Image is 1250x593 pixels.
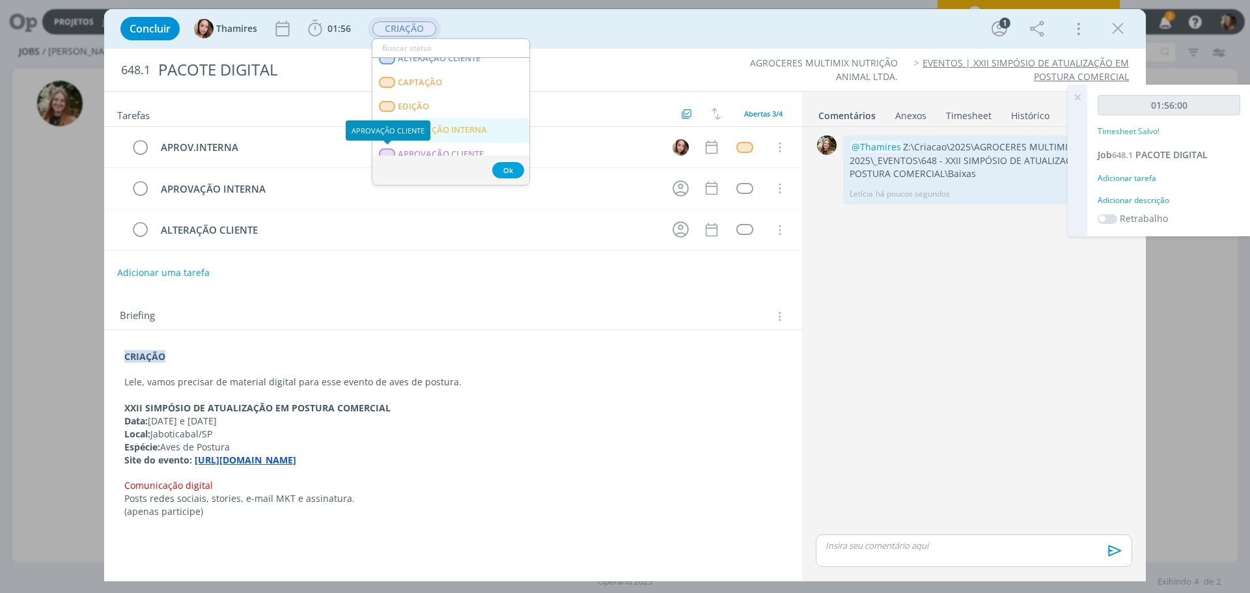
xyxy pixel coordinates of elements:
span: Concluir [130,23,171,34]
p: [DATE] e [DATE] [124,415,782,428]
p: Jaboticabal/SP [124,428,782,441]
button: Adicionar uma tarefa [117,261,210,284]
img: T [194,19,214,38]
div: Adicionar tarefa [1098,172,1240,184]
span: APROVAÇÃO CLIENTE [398,149,484,159]
img: T [673,139,689,156]
button: T [671,137,690,157]
p: (apenas participe) [124,505,782,518]
span: Abertas 3/4 [744,109,783,118]
p: Z:\Criacao\2025\AGROCERES MULTIMIX\CRIAÇÃO 2025\_EVENTOS\648 - XXII SIMPÓSIO DE ATUALIZAÇÃO EM PO... [850,141,1124,180]
a: [URL][DOMAIN_NAME] [195,454,296,466]
div: APROVAÇÃO CLIENTE [346,120,430,141]
a: Comentários [818,103,876,122]
span: Briefing [120,308,155,325]
strong: Data: [124,415,148,427]
ul: CRIAÇÃO [372,38,530,186]
div: Anexos [895,109,926,122]
strong: Site do evento: [124,454,192,466]
div: ALTERAÇÃO CLIENTE [155,222,660,238]
div: dialog [104,9,1146,581]
div: Adicionar descrição [1098,195,1240,206]
a: Timesheet [945,103,992,122]
button: TThamires [194,19,257,38]
input: Buscar status [372,39,529,57]
div: PACOTE DIGITAL [153,54,704,86]
span: há poucos segundos [876,188,950,200]
span: @Thamires [852,141,901,153]
a: Job648.1PACOTE DIGITAL [1098,148,1208,161]
span: EDIÇÃO [398,102,429,112]
span: Comunicação digital [124,479,213,491]
a: EVENTOS | XXII SIMPÓSIO DE ATUALIZAÇÃO EM POSTURA COMERCIAL [923,57,1129,82]
span: CAPTAÇÃO [398,77,442,88]
button: Ok [492,162,524,178]
span: ALTERAÇÃO CLIENTE [398,53,480,64]
button: 01:56 [305,18,354,39]
p: Aves de Postura [124,441,782,454]
span: Thamires [216,24,257,33]
p: Letícia [850,188,873,200]
div: APROV.INTERNA [155,139,660,156]
p: Lele, vamos precisar de material digital para esse evento de aves de postura. [124,376,782,389]
a: AGROCERES MULTIMIX NUTRIÇÃO ANIMAL LTDA. [750,57,898,82]
button: CRIAÇÃO [372,21,437,37]
strong: CRIAÇÃO [124,350,165,363]
strong: XXII SIMPÓSIO DE ATUALIZAÇÃO EM POSTURA COMERCIAL [124,402,391,414]
span: 648.1 [1112,149,1133,161]
span: 648.1 [121,63,150,77]
button: Concluir [120,17,180,40]
img: arrow-down-up.svg [712,108,721,120]
p: Posts redes sociais, stories, e-mail MKT e assinatura. [124,492,782,505]
button: 1 [989,18,1010,39]
span: CRIAÇÃO [372,21,436,36]
span: APROVAÇÃO INTERNA [398,125,487,135]
img: L [817,135,837,155]
strong: Espécie: [124,441,160,453]
div: APROVAÇÃO INTERNA [155,181,660,197]
div: 1 [999,18,1010,29]
strong: Local: [124,428,150,440]
a: Histórico [1010,103,1050,122]
label: Retrabalho [1120,212,1168,225]
span: 01:56 [327,22,351,34]
span: PACOTE DIGITAL [1135,148,1208,161]
span: Tarefas [117,106,150,122]
p: Timesheet Salvo! [1098,126,1160,137]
